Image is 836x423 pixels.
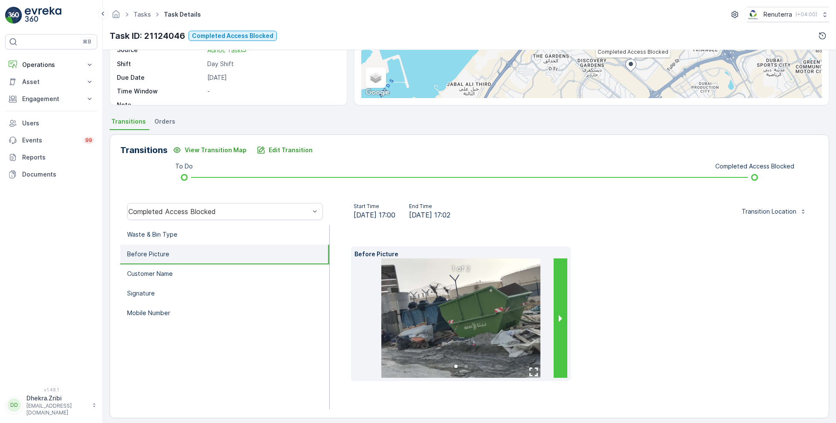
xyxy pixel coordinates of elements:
a: Homepage [111,13,121,20]
p: - [207,101,338,109]
p: Due Date [117,73,204,82]
p: Completed Access Blocked [192,32,273,40]
p: Completed Access Blocked [715,162,794,171]
p: End Time [409,203,450,210]
p: Renuterra [763,10,792,19]
a: Tasks [134,11,151,18]
p: Before Picture [354,250,567,258]
p: - [207,87,338,96]
button: DDDhekra.Zribi[EMAIL_ADDRESS][DOMAIN_NAME] [5,394,97,416]
a: Layers [366,68,385,87]
p: Day Shift [207,60,338,68]
p: 99 [85,137,92,144]
p: Start Time [354,203,395,210]
span: Transitions [111,117,146,126]
p: Time Window [117,87,204,96]
p: Transitions [120,144,168,156]
a: Events99 [5,132,97,149]
button: Transition Location [737,205,812,218]
button: Operations [5,56,97,73]
p: Dhekra.Zribi [26,394,88,403]
li: slide item 2 [464,365,468,368]
span: [DATE] 17:00 [354,210,395,220]
p: Task ID: 21124046 [110,29,185,42]
a: Users [5,115,97,132]
p: Transition Location [742,207,796,216]
a: Reports [5,149,97,166]
p: [DATE] [207,73,338,82]
button: Renuterra(+04:00) [747,7,829,22]
button: View Transition Map [168,143,252,157]
p: Waste & Bin Type [127,230,177,239]
button: next slide / item [554,258,567,378]
span: Orders [154,117,175,126]
span: v 1.48.1 [5,387,97,392]
p: Mobile Number [127,309,170,317]
p: Note [117,101,204,109]
img: Google [363,87,392,98]
span: Adhoc Task [207,46,247,54]
p: Asset [22,78,80,86]
p: Customer Name [127,269,173,278]
p: Source [117,46,204,55]
p: Users [22,119,94,127]
p: Reports [22,153,94,162]
span: Task Details [162,10,203,19]
a: Adhoc Task [207,46,338,55]
a: Open this area in Google Maps (opens a new window) [363,87,392,98]
a: Documents [5,166,97,183]
button: Engagement [5,90,97,107]
img: logo_light-DOdMpM7g.png [25,7,61,24]
div: Completed Access Blocked [128,208,310,215]
p: Engagement [22,95,80,103]
span: [DATE] 17:02 [409,210,450,220]
button: Asset [5,73,97,90]
p: View Transition Map [185,146,247,154]
p: Documents [22,170,94,179]
button: Completed Access Blocked [189,31,277,41]
p: Events [22,136,78,145]
p: Shift [117,60,204,68]
p: ⌘B [83,38,91,45]
button: Edit Transition [252,143,318,157]
p: To Do [175,162,193,171]
p: Edit Transition [269,146,313,154]
img: 6511e556d72240eca862099ea5fb2fa3.jpg [381,258,540,378]
img: Screenshot_2024-07-26_at_13.33.01.png [747,10,760,19]
p: [EMAIL_ADDRESS][DOMAIN_NAME] [26,403,88,416]
p: Operations [22,61,80,69]
li: slide item 1 [454,365,458,368]
p: Before Picture [127,250,169,258]
p: Signature [127,289,155,298]
p: 1 of 2 [450,263,472,275]
p: ( +04:00 ) [795,11,817,18]
img: logo [5,7,22,24]
div: DD [7,398,21,412]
